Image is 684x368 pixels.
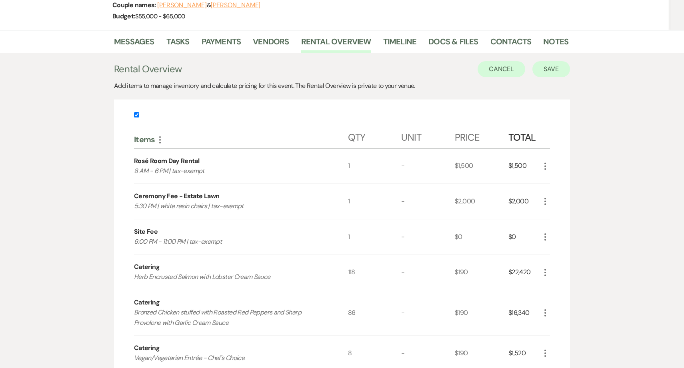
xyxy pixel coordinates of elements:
div: $190 [455,255,508,290]
a: Messages [114,35,154,53]
p: 8 AM - 6 PM | tax-exempt [134,166,326,176]
div: Total [508,124,540,148]
div: - [401,184,455,219]
div: Add items to manage inventory and calculate pricing for this event. The Rental Overview is privat... [114,81,570,91]
button: Save [532,61,570,77]
div: $1,500 [455,149,508,184]
p: Herb Encrusted Salmon with Lobster Cream Sauce [134,272,326,282]
span: & [157,1,260,9]
a: Timeline [383,35,417,53]
h3: Rental Overview [114,62,182,76]
div: $2,000 [508,184,540,219]
span: Budget: [112,12,135,20]
div: Unit [401,124,455,148]
a: Docs & Files [428,35,478,53]
span: $55,000 - $65,000 [135,12,185,20]
div: Price [455,124,508,148]
p: 5:30 PM | white resin chairs | tax-exempt [134,201,326,211]
div: 1 [348,219,402,255]
div: Catering [134,343,160,353]
a: Notes [543,35,568,53]
div: - [401,149,455,184]
a: Contacts [490,35,532,53]
div: 1 [348,149,402,184]
div: - [401,290,455,335]
div: Catering [134,298,160,307]
div: Site Fee [134,227,158,237]
span: Couple names: [112,1,157,9]
div: Catering [134,262,160,272]
div: Rosé Room Day Rental [134,156,199,166]
div: $0 [455,219,508,255]
div: $190 [455,290,508,335]
div: $16,340 [508,290,540,335]
div: - [401,255,455,290]
a: Payments [202,35,241,53]
div: 1 [348,184,402,219]
div: $0 [508,219,540,255]
div: $1,500 [508,149,540,184]
a: Tasks [166,35,190,53]
a: Vendors [253,35,289,53]
button: [PERSON_NAME] [157,2,207,8]
button: Cancel [478,61,526,77]
div: - [401,219,455,255]
div: Qty [348,124,402,148]
a: Rental Overview [301,35,371,53]
div: $2,000 [455,184,508,219]
p: 6:00 PM - 11:00 PM | tax-exempt [134,237,326,247]
div: $22,420 [508,255,540,290]
div: Ceremony Fee - Estate Lawn [134,191,219,201]
div: 86 [348,290,402,335]
p: Vegan/Vegetarian Entrée - Chef's Choice [134,353,326,363]
button: [PERSON_NAME] [211,2,260,8]
p: Bronzed Chicken stuffed with Roasted Red Peppers and Sharp Provolone with Garlic Cream Sauce [134,307,326,328]
div: 118 [348,255,402,290]
div: Items [134,134,348,145]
